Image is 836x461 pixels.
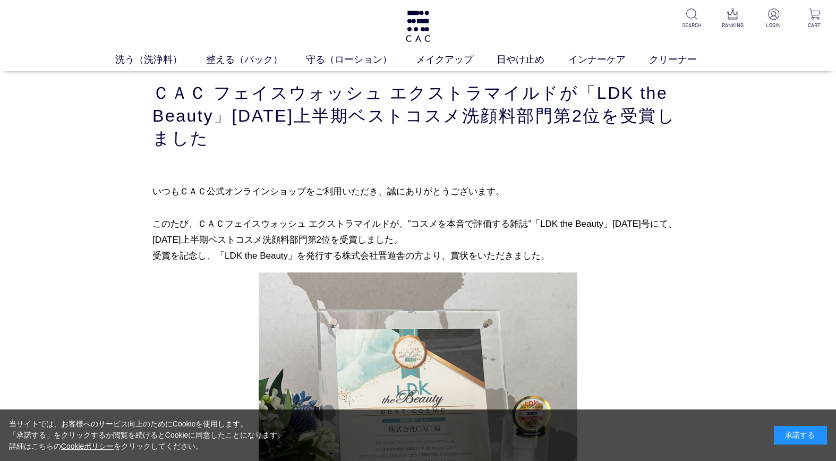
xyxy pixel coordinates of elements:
a: メイクアップ [416,53,497,67]
a: 洗う（洗浄料） [115,53,206,67]
a: Cookieポリシー [61,442,114,450]
a: CART [801,8,828,29]
p: CART [801,21,828,29]
p: SEARCH [679,21,705,29]
a: 日やけ止め [497,53,568,67]
a: インナーケア [568,53,649,67]
div: 当サイトでは、お客様へのサービス向上のためにCookieを使用します。 「承諾する」をクリックするか閲覧を続けるとCookieに同意したことになります。 詳細はこちらの をクリックしてください。 [9,419,285,452]
p: いつもＣＡＣ公式オンラインショップをご利用いただき、誠にありがとうございます。 このたび、ＣＡＣフェイスウォッシュ エクストラマイルドが、”コスメを本音で評価する雑誌”「LDK the Beau... [152,183,684,264]
a: SEARCH [679,8,705,29]
p: RANKING [720,21,746,29]
a: LOGIN [761,8,787,29]
h1: ＣＡＣ フェイスウォッシュ エクストラマイルドが「LDK the Beauty」[DATE]上半期ベストコスメ洗顔料部門第2位を受賞しました [152,82,684,150]
a: クリーナー [649,53,720,67]
img: logo [404,11,432,42]
a: RANKING [720,8,746,29]
div: 承諾する [774,426,827,445]
a: 守る（ローション） [306,53,415,67]
p: LOGIN [761,21,787,29]
a: 整える（パック） [206,53,306,67]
